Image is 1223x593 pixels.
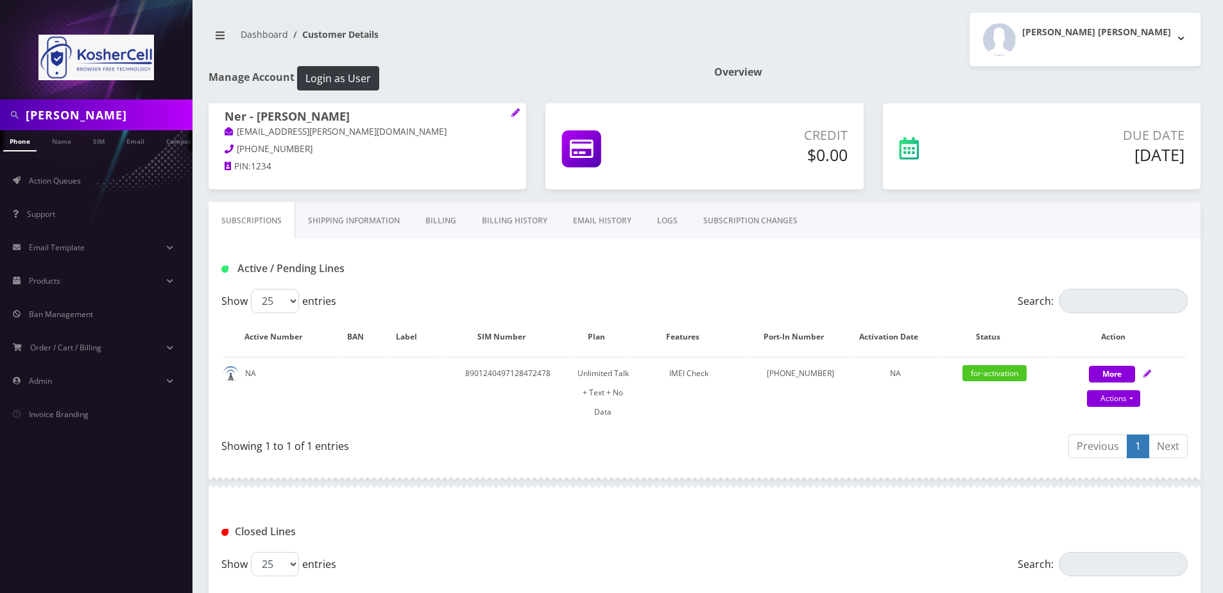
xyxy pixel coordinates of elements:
a: Actions [1087,390,1140,407]
button: Login as User [297,66,379,90]
label: Search: [1018,289,1188,313]
a: Previous [1068,434,1127,458]
span: Email Template [29,242,85,253]
th: Plan: activate to sort column ascending [576,318,631,356]
th: Active Number: activate to sort column ascending [223,318,337,356]
select: Showentries [251,289,299,313]
input: Search: [1059,289,1188,313]
h5: $0.00 [688,145,847,164]
input: Search in Company [26,103,189,127]
h1: Closed Lines [221,526,531,538]
td: 8901240497128472478 [441,357,574,428]
h5: [DATE] [1000,145,1185,164]
th: SIM Number: activate to sort column ascending [441,318,574,356]
p: Due Date [1000,126,1185,145]
img: Closed Lines [221,529,228,536]
td: [PHONE_NUMBER] [748,357,853,428]
a: [EMAIL_ADDRESS][PERSON_NAME][DOMAIN_NAME] [225,126,447,139]
div: Showing 1 to 1 of 1 entries [221,433,695,454]
a: Name [46,130,78,150]
a: Login as User [295,70,379,84]
h1: Overview [714,66,1201,78]
th: BAN: activate to sort column ascending [338,318,385,356]
th: Port-In Number: activate to sort column ascending [748,318,853,356]
span: Products [29,275,60,286]
h2: [PERSON_NAME] [PERSON_NAME] [1022,27,1171,38]
span: Invoice Branding [29,409,89,420]
select: Showentries [251,552,299,576]
button: [PERSON_NAME] [PERSON_NAME] [970,13,1201,66]
div: IMEI Check [632,364,746,383]
li: Customer Details [288,28,379,41]
h1: Ner - [PERSON_NAME] [225,110,510,125]
th: Features: activate to sort column ascending [632,318,746,356]
img: Active / Pending Lines [221,266,228,273]
span: Support [27,209,55,219]
label: Show entries [221,552,336,576]
label: Search: [1018,552,1188,576]
th: Label: activate to sort column ascending [386,318,440,356]
img: KosherCell [38,35,154,80]
span: Order / Cart / Billing [30,342,101,353]
span: Ban Management [29,309,93,320]
h1: Manage Account [209,66,695,90]
a: Dashboard [241,28,288,40]
a: PIN: [225,160,251,173]
a: Billing History [469,202,560,239]
a: Shipping Information [295,202,413,239]
a: Next [1149,434,1188,458]
span: for-activation [962,365,1027,381]
a: EMAIL HISTORY [560,202,644,239]
span: [PHONE_NUMBER] [237,143,312,155]
a: LOGS [644,202,690,239]
a: Company [160,130,203,150]
button: More [1089,366,1135,382]
nav: breadcrumb [209,21,695,58]
th: Status: activate to sort column ascending [937,318,1052,356]
td: Unlimited Talk + Text + No Data [576,357,631,428]
td: NA [223,357,337,428]
h1: Active / Pending Lines [221,262,531,275]
span: 1234 [251,160,271,172]
th: Action: activate to sort column ascending [1053,318,1186,356]
a: Email [120,130,151,150]
p: Credit [688,126,847,145]
input: Search: [1059,552,1188,576]
a: SIM [87,130,111,150]
a: SUBSCRIPTION CHANGES [690,202,810,239]
th: Activation Date: activate to sort column ascending [854,318,936,356]
span: Action Queues [29,175,81,186]
label: Show entries [221,289,336,313]
img: default.png [223,366,239,382]
span: NA [890,368,901,379]
a: 1 [1127,434,1149,458]
a: Subscriptions [209,202,295,239]
span: Admin [29,375,52,386]
a: Billing [413,202,469,239]
a: Phone [3,130,37,151]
